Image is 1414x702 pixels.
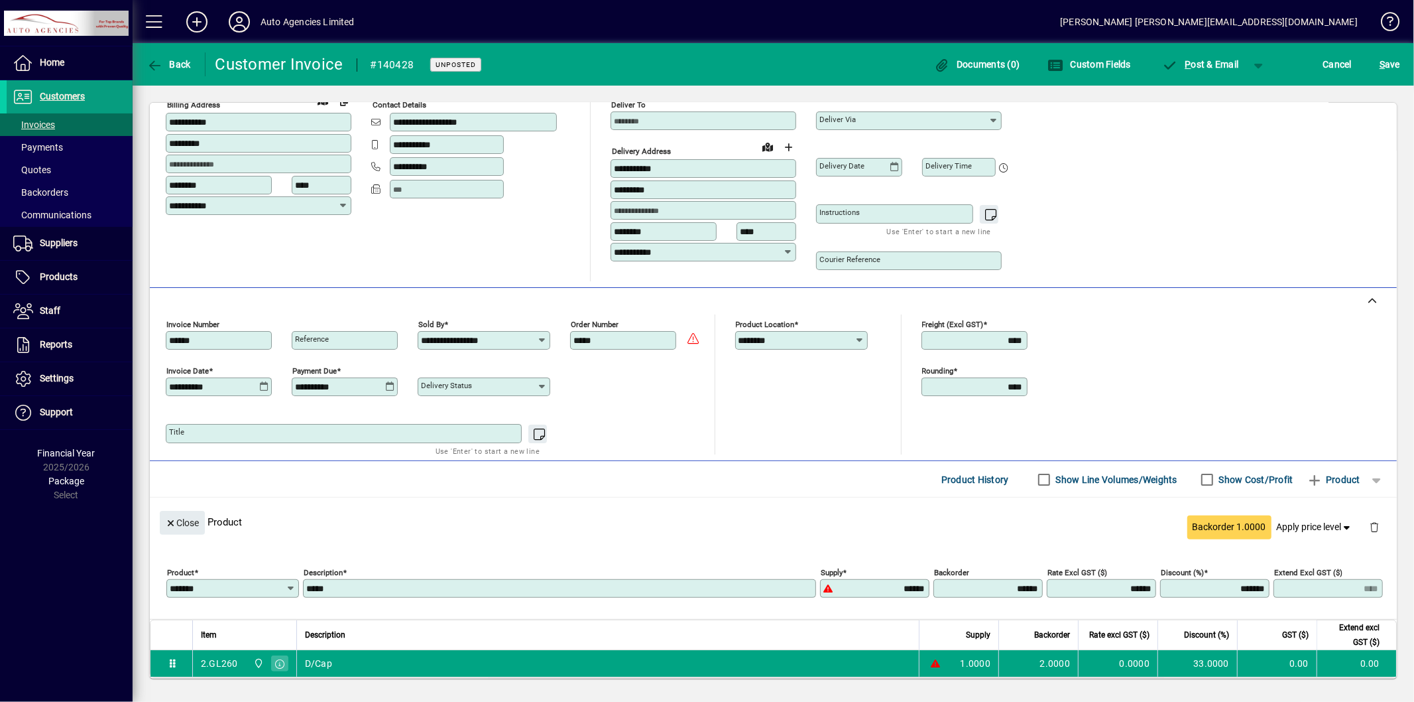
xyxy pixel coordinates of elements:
a: Settings [7,362,133,395]
mat-label: Delivery status [421,381,472,390]
a: Home [7,46,133,80]
div: 0.0000 [1087,657,1149,670]
span: ost & Email [1162,59,1239,70]
span: Customers [40,91,85,102]
span: Communications [13,210,91,220]
mat-label: Delivery date [819,161,864,171]
mat-label: Sold by [418,320,444,329]
a: Suppliers [7,227,133,260]
span: Home [40,57,64,68]
span: Back [147,59,191,70]
button: Delete [1358,511,1390,543]
mat-label: Deliver To [611,100,646,109]
mat-label: Deliver via [819,115,856,124]
a: Payments [7,136,133,159]
span: Discount (%) [1184,628,1229,642]
mat-label: Product [167,568,194,577]
div: 2.GL260 [201,657,238,670]
button: Choose address [778,137,799,158]
span: Rate excl GST ($) [1089,628,1149,642]
span: Custom Fields [1047,59,1131,70]
span: Rangiora [250,656,265,671]
mat-label: Product location [736,320,795,329]
span: Item [201,628,217,642]
div: Customer Invoice [215,54,343,75]
span: Payments [13,142,63,153]
mat-label: Delivery time [925,161,972,171]
span: Backorder 1.0000 [1193,520,1266,534]
a: Quotes [7,159,133,181]
mat-label: Instructions [819,208,860,217]
mat-label: Payment due [292,366,337,376]
mat-label: Courier Reference [819,255,880,264]
td: 0.00 [1237,650,1317,677]
mat-label: Invoice date [166,366,209,376]
span: Description [305,628,345,642]
a: Backorders [7,181,133,204]
span: Backorder [1034,628,1070,642]
button: Apply price level [1271,516,1359,539]
span: 1.0000 [961,657,991,670]
span: ave [1380,54,1400,75]
mat-label: Title [169,427,184,437]
app-page-header-button: Close [156,516,208,528]
td: 33.0000 [1157,650,1237,677]
span: Invoices [13,119,55,130]
a: Support [7,396,133,429]
span: Suppliers [40,238,78,248]
button: Cancel [1320,52,1356,76]
span: S [1380,59,1385,70]
span: Financial Year [38,448,95,458]
button: Backorder 1.0000 [1187,516,1271,539]
button: Profile [218,10,261,34]
button: Add [176,10,218,34]
a: Invoices [7,113,133,136]
a: Products [7,261,133,294]
span: Extend excl GST ($) [1325,620,1380,650]
app-page-header-button: Delete [1358,521,1390,533]
button: Back [143,52,194,76]
label: Show Cost/Profit [1216,473,1293,486]
mat-label: Extend excl GST ($) [1274,568,1342,577]
span: Package [48,476,84,486]
button: Product History [936,468,1014,492]
button: Custom Fields [1044,52,1134,76]
span: Reports [40,339,72,350]
span: P [1185,59,1191,70]
span: Cancel [1323,54,1352,75]
label: Show Line Volumes/Weights [1053,473,1177,486]
span: Staff [40,305,60,316]
mat-hint: Use 'Enter' to start a new line [887,224,991,239]
span: Settings [40,373,74,384]
a: View on map [757,136,778,157]
a: View on map [312,90,333,111]
span: Product [1307,469,1360,490]
mat-label: Reference [295,334,329,344]
span: Documents (0) [934,59,1020,70]
a: Staff [7,295,133,328]
mat-label: Order number [571,320,619,329]
div: #140428 [371,54,414,76]
span: Supply [966,628,990,642]
span: 2.0000 [1040,657,1071,670]
mat-hint: Use 'Enter' to start a new line [436,443,540,458]
button: Close [160,511,205,535]
span: Unposted [436,60,476,69]
mat-label: Rate excl GST ($) [1047,568,1107,577]
mat-label: Freight (excl GST) [922,320,984,329]
div: Auto Agencies Limited [261,11,355,33]
a: Reports [7,328,133,362]
button: Product [1300,468,1367,492]
mat-label: Rounding [922,366,954,376]
span: Close [165,512,200,534]
td: 0.00 [1317,650,1396,677]
mat-label: Invoice number [166,320,219,329]
span: Apply price level [1277,520,1354,534]
a: Communications [7,204,133,226]
button: Documents (0) [931,52,1024,76]
span: Products [40,271,78,282]
mat-label: Supply [821,568,843,577]
mat-label: Description [304,568,343,577]
a: Knowledge Base [1371,3,1397,46]
span: GST ($) [1282,628,1309,642]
